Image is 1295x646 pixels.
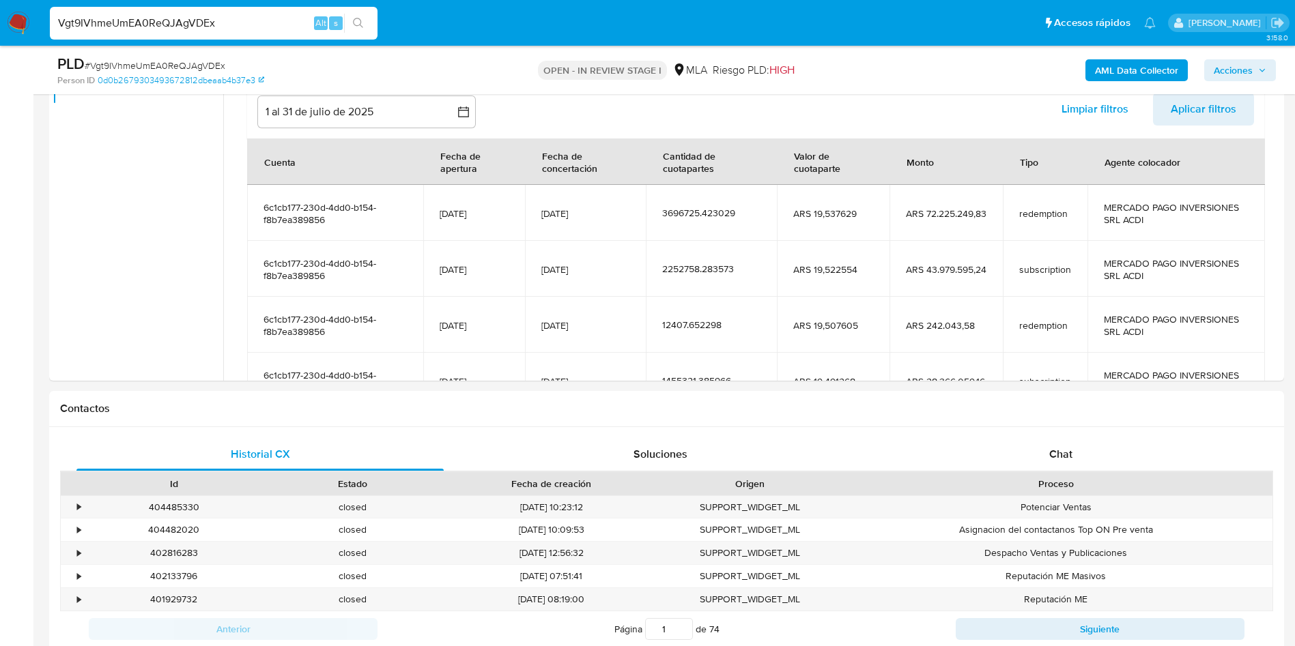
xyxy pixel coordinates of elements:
div: 404485330 [85,496,264,518]
button: Acciones [1204,59,1276,81]
div: • [77,501,81,514]
button: AML Data Collector [1085,59,1188,81]
a: Notificaciones [1144,17,1156,29]
div: • [77,593,81,606]
a: Salir [1270,16,1285,30]
span: Historial CX [231,446,290,462]
div: Origen [670,477,830,490]
span: 3.158.0 [1266,32,1288,43]
span: Riesgo PLD: [713,63,795,78]
div: closed [264,542,442,564]
div: SUPPORT_WIDGET_ML [661,588,840,611]
div: 404482020 [85,518,264,541]
b: PLD [57,53,85,74]
div: [DATE] 10:23:12 [442,496,661,518]
div: closed [264,518,442,541]
div: 402816283 [85,542,264,564]
div: • [77,546,81,559]
div: SUPPORT_WIDGET_ML [661,518,840,541]
button: search-icon [344,14,372,33]
div: closed [264,565,442,587]
div: • [77,570,81,583]
span: 74 [709,622,720,636]
p: mariaeugenia.sanchez@mercadolibre.com [1189,16,1266,29]
button: Siguiente [956,618,1244,640]
div: Asignacion del contactanos Top ON Pre venta [840,518,1272,541]
div: MLA [672,63,707,78]
a: 0d0b2679303493672812dbeaab4b37e3 [98,74,264,87]
span: Acciones [1214,59,1253,81]
div: Id [94,477,254,490]
div: 402133796 [85,565,264,587]
span: s [334,16,338,29]
div: [DATE] 12:56:32 [442,542,661,564]
b: Person ID [57,74,95,87]
span: Accesos rápidos [1054,16,1130,30]
div: Potenciar Ventas [840,496,1272,518]
div: Fecha de creación [452,477,651,490]
span: Página de [614,618,720,640]
div: Despacho Ventas y Publicaciones [840,542,1272,564]
div: Reputación ME [840,588,1272,611]
div: Proceso [849,477,1263,490]
div: 401929732 [85,588,264,611]
b: AML Data Collector [1095,59,1178,81]
div: SUPPORT_WIDGET_ML [661,496,840,518]
h1: Contactos [60,402,1273,415]
div: • [77,523,81,536]
span: Chat [1049,446,1072,462]
p: OPEN - IN REVIEW STAGE I [538,61,667,80]
span: Alt [315,16,326,29]
div: Reputación ME Masivos [840,565,1272,587]
input: Buscar usuario o caso... [50,14,378,32]
span: # Vgt9IVhmeUmEA0ReQJAgVDEx [85,59,225,72]
div: SUPPORT_WIDGET_ML [661,565,840,587]
span: HIGH [769,62,795,78]
div: Estado [273,477,433,490]
button: Anterior [89,618,378,640]
div: SUPPORT_WIDGET_ML [661,542,840,564]
span: Soluciones [634,446,687,462]
div: [DATE] 10:09:53 [442,518,661,541]
div: closed [264,588,442,611]
div: closed [264,496,442,518]
div: [DATE] 07:51:41 [442,565,661,587]
div: [DATE] 08:19:00 [442,588,661,611]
